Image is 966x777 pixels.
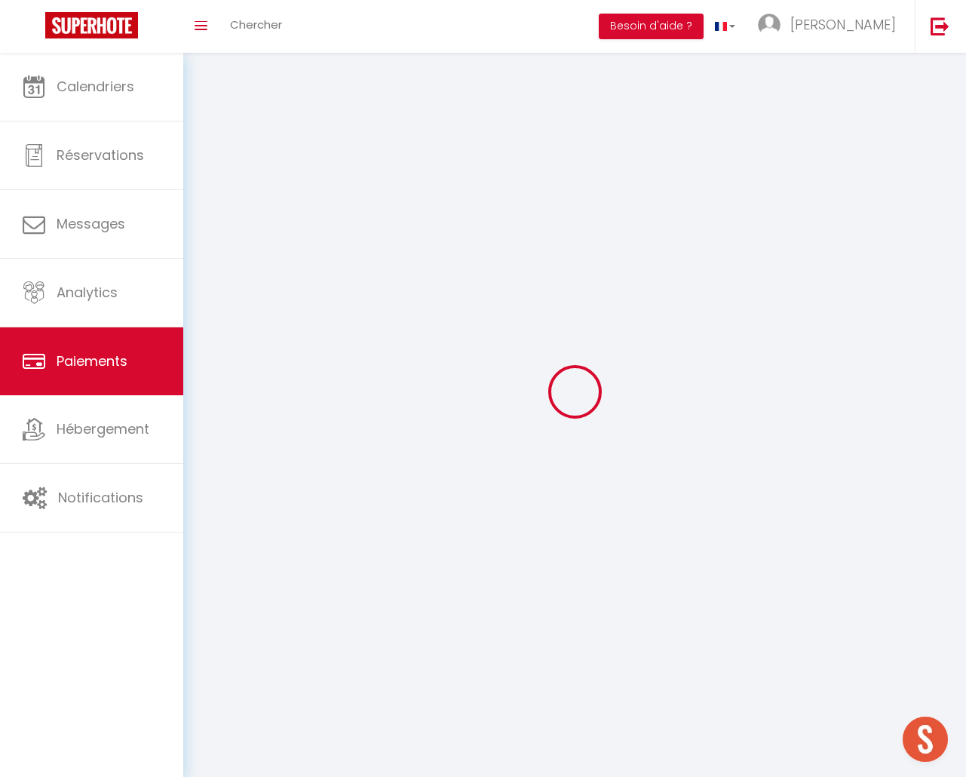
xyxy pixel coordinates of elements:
img: Super Booking [45,12,138,38]
span: Chercher [230,17,282,32]
span: Paiements [57,352,127,370]
img: logout [931,17,949,35]
button: Besoin d'aide ? [599,14,704,39]
span: Analytics [57,283,118,302]
img: ... [758,14,780,36]
span: Messages [57,214,125,233]
span: Hébergement [57,419,149,438]
span: Calendriers [57,77,134,96]
div: Ouvrir le chat [903,717,948,762]
span: Réservations [57,146,144,164]
span: Notifications [58,488,143,507]
span: [PERSON_NAME] [790,15,896,34]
